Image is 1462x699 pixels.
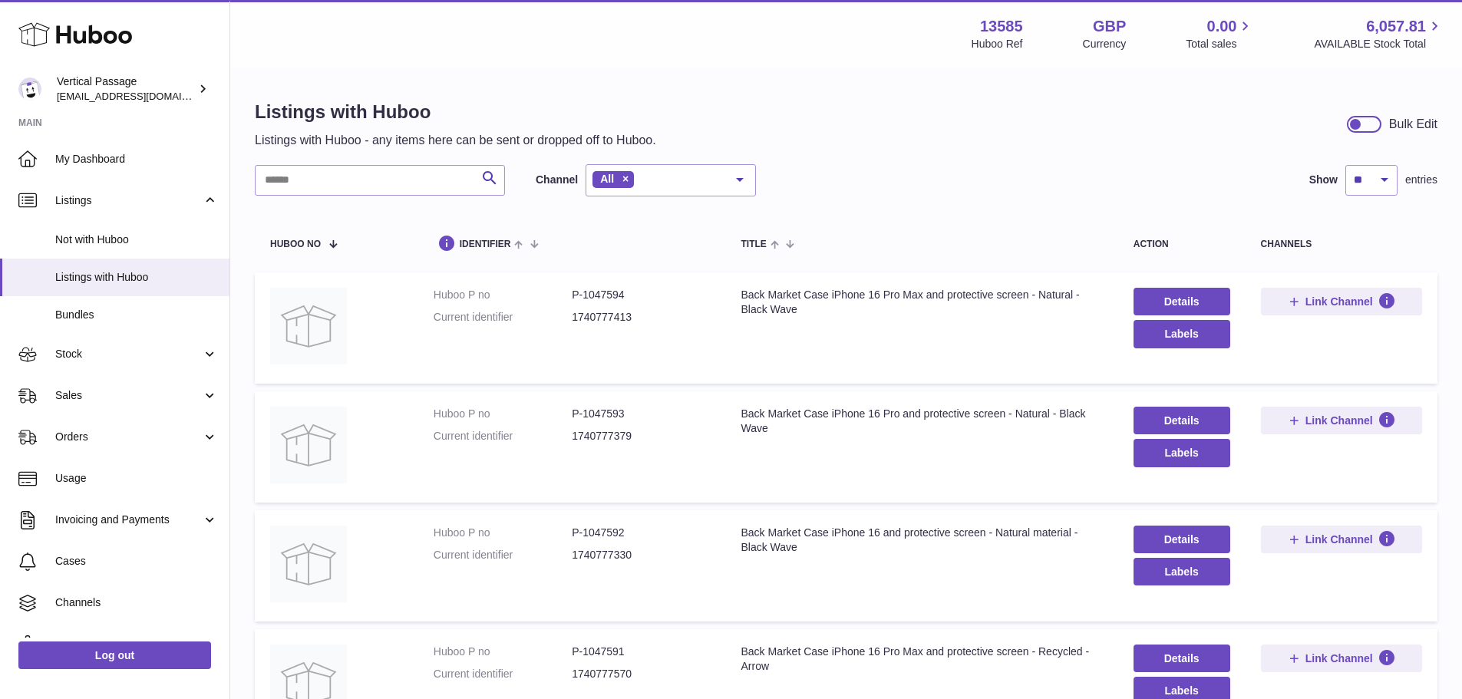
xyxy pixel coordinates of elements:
a: Details [1134,526,1230,553]
span: entries [1405,173,1437,187]
a: Details [1134,645,1230,672]
span: Total sales [1186,37,1254,51]
img: internalAdmin-13585@internal.huboo.com [18,77,41,101]
dt: Current identifier [434,667,572,681]
span: 6,057.81 [1366,16,1426,37]
dt: Huboo P no [434,407,572,421]
dt: Huboo P no [434,526,572,540]
label: Show [1309,173,1338,187]
a: Details [1134,407,1230,434]
div: action [1134,239,1230,249]
dt: Huboo P no [434,288,572,302]
span: Listings [55,193,202,208]
button: Labels [1134,439,1230,467]
button: Link Channel [1261,407,1422,434]
span: Listings with Huboo [55,270,218,285]
button: Link Channel [1261,288,1422,315]
div: Back Market Case iPhone 16 Pro and protective screen - Natural - Black Wave [741,407,1102,436]
button: Link Channel [1261,645,1422,672]
dt: Current identifier [434,429,572,443]
span: Link Channel [1305,295,1373,308]
div: Huboo Ref [972,37,1023,51]
dt: Current identifier [434,548,572,562]
button: Link Channel [1261,526,1422,553]
dd: 1740777413 [572,310,710,325]
p: Listings with Huboo - any items here can be sent or dropped off to Huboo. [255,132,656,149]
a: Log out [18,641,211,669]
a: 6,057.81 AVAILABLE Stock Total [1314,16,1444,51]
div: Bulk Edit [1389,116,1437,133]
dd: 1740777570 [572,667,710,681]
dd: P-1047591 [572,645,710,659]
div: Currency [1083,37,1127,51]
strong: 13585 [980,16,1023,37]
span: All [600,173,614,185]
span: Bundles [55,308,218,322]
span: Invoicing and Payments [55,513,202,527]
span: 0.00 [1207,16,1237,37]
span: Link Channel [1305,414,1373,427]
dt: Current identifier [434,310,572,325]
h1: Listings with Huboo [255,100,656,124]
span: title [741,239,766,249]
dd: P-1047594 [572,288,710,302]
span: Link Channel [1305,651,1373,665]
span: [EMAIL_ADDRESS][DOMAIN_NAME] [57,90,226,102]
img: Back Market Case iPhone 16 and protective screen - Natural material - Black Wave [270,526,347,602]
span: Usage [55,471,218,486]
span: Link Channel [1305,532,1373,546]
span: My Dashboard [55,152,218,167]
div: channels [1261,239,1422,249]
div: Back Market Case iPhone 16 and protective screen - Natural material - Black Wave [741,526,1102,555]
span: Cases [55,554,218,569]
a: 0.00 Total sales [1186,16,1254,51]
img: Back Market Case iPhone 16 Pro Max and protective screen - Natural - Black Wave [270,288,347,364]
dt: Huboo P no [434,645,572,659]
div: Back Market Case iPhone 16 Pro Max and protective screen - Natural - Black Wave [741,288,1102,317]
button: Labels [1134,320,1230,348]
button: Labels [1134,558,1230,585]
img: Back Market Case iPhone 16 Pro and protective screen - Natural - Black Wave [270,407,347,483]
span: Sales [55,388,202,403]
div: Vertical Passage [57,74,195,104]
span: Orders [55,430,202,444]
span: Stock [55,347,202,361]
strong: GBP [1093,16,1126,37]
span: Huboo no [270,239,321,249]
dd: 1740777379 [572,429,710,443]
dd: P-1047593 [572,407,710,421]
label: Channel [536,173,578,187]
dd: 1740777330 [572,548,710,562]
span: AVAILABLE Stock Total [1314,37,1444,51]
a: Details [1134,288,1230,315]
span: identifier [460,239,511,249]
div: Back Market Case iPhone 16 Pro Max and protective screen - Recycled - Arrow [741,645,1102,674]
span: Settings [55,637,218,651]
span: Not with Huboo [55,232,218,247]
dd: P-1047592 [572,526,710,540]
span: Channels [55,595,218,610]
